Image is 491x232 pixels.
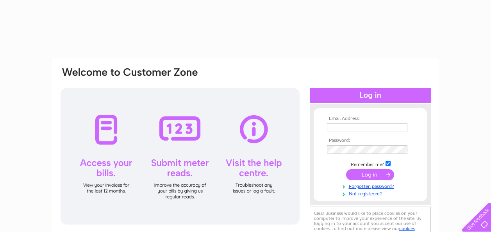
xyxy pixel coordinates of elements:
[327,182,416,189] a: Forgotten password?
[325,160,416,168] td: Remember me?
[325,138,416,143] th: Password:
[346,169,394,180] input: Submit
[327,189,416,197] a: Not registered?
[325,116,416,121] th: Email Address:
